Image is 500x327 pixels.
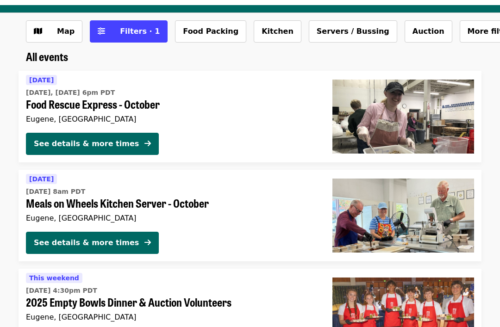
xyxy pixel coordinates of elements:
a: See details for "Food Rescue Express - October" [19,71,481,162]
img: Food Rescue Express - October organized by FOOD For Lane County [332,80,474,154]
time: [DATE] 8am PDT [26,187,85,197]
div: Eugene, [GEOGRAPHIC_DATA] [26,214,318,222]
div: Eugene, [GEOGRAPHIC_DATA] [26,313,318,321]
button: See details & more times [26,232,159,254]
button: Filters (1 selected) [90,20,168,43]
span: This weekend [29,274,79,282]
button: Kitchen [254,20,301,43]
button: Show map view [26,20,82,43]
div: See details & more times [34,237,139,248]
button: Food Packing [175,20,246,43]
img: Meals on Wheels Kitchen Server - October organized by FOOD For Lane County [332,179,474,253]
time: [DATE], [DATE] 6pm PDT [26,88,115,98]
i: arrow-right icon [144,139,151,148]
div: Eugene, [GEOGRAPHIC_DATA] [26,115,318,123]
a: See details for "Meals on Wheels Kitchen Server - October" [19,170,481,261]
span: Filters · 1 [120,27,160,36]
span: [DATE] [29,175,54,183]
span: All events [26,48,68,64]
button: See details & more times [26,133,159,155]
button: Auction [405,20,452,43]
i: map icon [34,27,42,36]
i: sliders-h icon [98,27,105,36]
div: See details & more times [34,138,139,149]
span: Food Rescue Express - October [26,98,318,111]
span: 2025 Empty Bowls Dinner & Auction Volunteers [26,296,318,309]
button: Servers / Bussing [309,20,397,43]
span: Meals on Wheels Kitchen Server - October [26,197,318,210]
i: arrow-right icon [144,238,151,247]
span: Map [57,27,75,36]
span: [DATE] [29,76,54,84]
time: [DATE] 4:30pm PDT [26,286,97,296]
